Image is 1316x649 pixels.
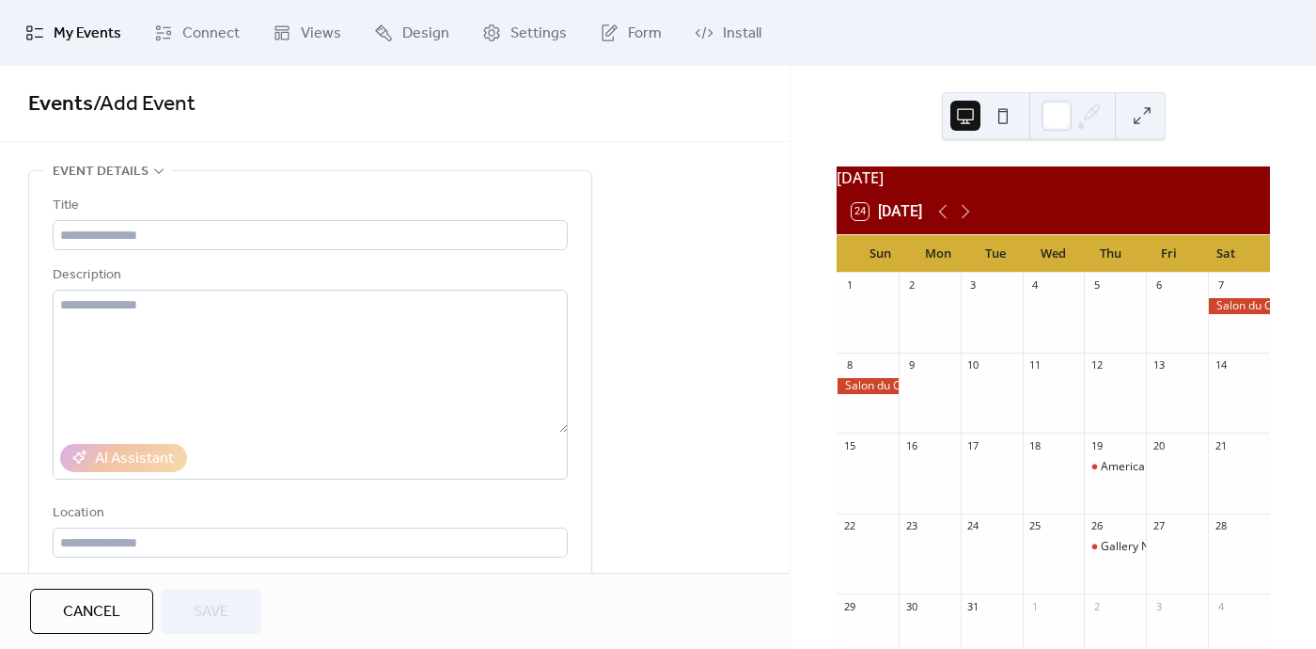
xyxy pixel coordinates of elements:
[1028,599,1042,613] div: 1
[54,23,121,45] span: My Events
[182,23,240,45] span: Connect
[93,84,196,125] span: / Add Event
[852,235,909,273] div: Sun
[1084,459,1146,475] div: American Chocolate Week
[1139,235,1197,273] div: Fri
[842,358,856,372] div: 8
[904,278,918,293] div: 2
[1151,438,1166,452] div: 20
[966,599,980,613] div: 31
[140,8,254,58] a: Connect
[967,235,1025,273] div: Tue
[1208,298,1270,314] div: Salon du Chocolat
[53,264,564,287] div: Description
[258,8,355,58] a: Views
[845,198,929,225] button: 24[DATE]
[1214,599,1228,613] div: 4
[904,438,918,452] div: 16
[360,8,463,58] a: Design
[468,8,581,58] a: Settings
[53,195,564,217] div: Title
[909,235,966,273] div: Mon
[837,378,899,394] div: Salon du Chocolat
[1089,358,1104,372] div: 12
[53,502,564,525] div: Location
[1151,519,1166,533] div: 27
[28,84,93,125] a: Events
[510,23,567,45] span: Settings
[904,519,918,533] div: 23
[966,278,980,293] div: 3
[30,589,153,634] button: Cancel
[681,8,775,58] a: Install
[837,166,1270,189] div: [DATE]
[842,519,856,533] div: 22
[1151,599,1166,613] div: 3
[842,599,856,613] div: 29
[402,23,449,45] span: Design
[63,601,120,624] span: Cancel
[1028,358,1042,372] div: 11
[1089,519,1104,533] div: 26
[11,8,135,58] a: My Events
[586,8,676,58] a: Form
[1028,278,1042,293] div: 4
[723,23,761,45] span: Install
[628,23,662,45] span: Form
[1214,358,1228,372] div: 14
[1151,358,1166,372] div: 13
[1089,278,1104,293] div: 5
[1082,235,1139,273] div: Thu
[1198,235,1255,273] div: Sat
[966,358,980,372] div: 10
[1028,519,1042,533] div: 25
[1084,539,1146,555] div: Gallery North PJ
[1214,278,1228,293] div: 7
[1028,438,1042,452] div: 18
[1101,539,1183,555] div: Gallery North PJ
[1025,235,1082,273] div: Wed
[966,438,980,452] div: 17
[904,599,918,613] div: 30
[1214,438,1228,452] div: 21
[904,358,918,372] div: 9
[1101,459,1239,475] div: American Chocolate Week
[53,161,149,183] span: Event details
[1214,519,1228,533] div: 28
[1089,599,1104,613] div: 2
[842,438,856,452] div: 15
[842,278,856,293] div: 1
[301,23,341,45] span: Views
[966,519,980,533] div: 24
[1151,278,1166,293] div: 6
[1089,438,1104,452] div: 19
